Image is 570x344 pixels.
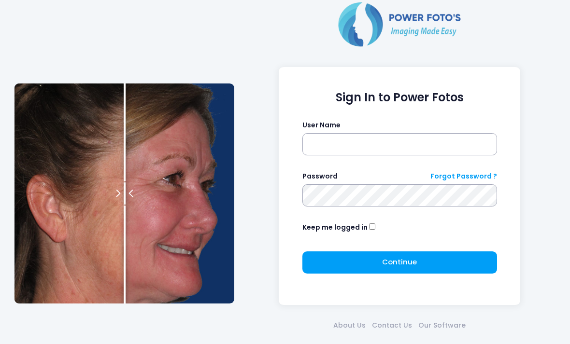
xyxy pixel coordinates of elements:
a: Forgot Password ? [430,171,497,181]
a: About Us [330,320,369,330]
label: Keep me logged in [302,222,368,233]
a: Our Software [415,320,469,330]
h1: Sign In to Power Fotos [302,91,497,105]
button: Continue [302,251,497,274]
a: Contact Us [369,320,415,330]
label: User Name [302,120,341,130]
span: Continue [382,257,417,267]
label: Password [302,171,338,181]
